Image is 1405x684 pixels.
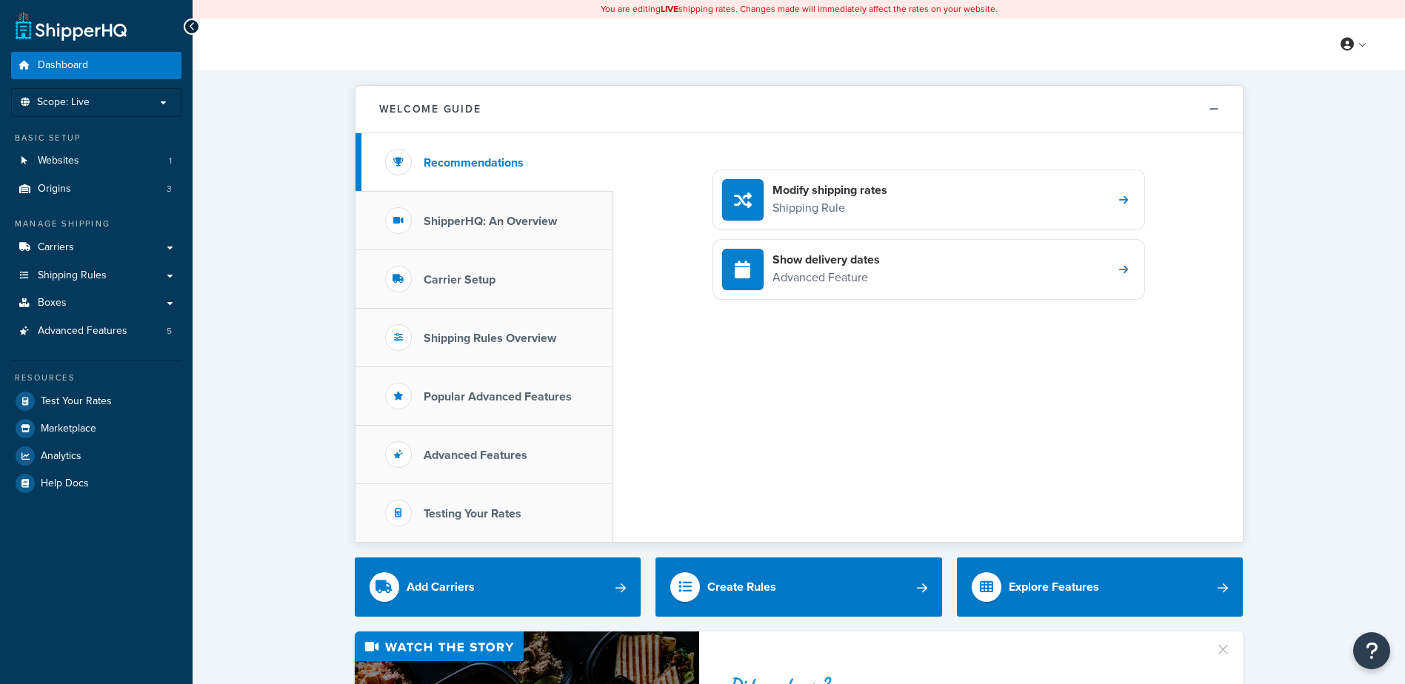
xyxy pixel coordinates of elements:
[424,390,572,403] h3: Popular Advanced Features
[41,423,96,435] span: Marketplace
[11,262,181,289] a: Shipping Rules
[707,577,776,597] div: Create Rules
[41,450,81,463] span: Analytics
[1353,632,1390,669] button: Open Resource Center
[379,104,481,115] h2: Welcome Guide
[407,577,475,597] div: Add Carriers
[38,269,107,282] span: Shipping Rules
[424,332,556,345] h3: Shipping Rules Overview
[1009,577,1099,597] div: Explore Features
[11,372,181,384] div: Resources
[11,388,181,415] a: Test Your Rates
[356,86,1243,133] button: Welcome Guide
[169,155,172,167] span: 1
[424,156,524,170] h3: Recommendations
[772,198,887,218] p: Shipping Rule
[655,557,942,617] a: Create Rules
[772,268,880,287] p: Advanced Feature
[11,52,181,79] a: Dashboard
[772,252,880,268] h4: Show delivery dates
[11,289,181,317] a: Boxes
[38,297,67,309] span: Boxes
[11,318,181,345] li: Advanced Features
[11,175,181,203] a: Origins3
[11,234,181,261] a: Carriers
[772,182,887,198] h4: Modify shipping rates
[11,175,181,203] li: Origins
[424,273,495,286] h3: Carrier Setup
[11,318,181,345] a: Advanced Features5
[37,96,90,109] span: Scope: Live
[11,132,181,144] div: Basic Setup
[661,2,678,16] b: LIVE
[424,507,521,520] h3: Testing Your Rates
[38,183,71,195] span: Origins
[11,443,181,469] a: Analytics
[11,218,181,230] div: Manage Shipping
[11,470,181,497] a: Help Docs
[355,557,641,617] a: Add Carriers
[41,477,89,490] span: Help Docs
[167,183,172,195] span: 3
[38,325,127,338] span: Advanced Features
[11,415,181,442] a: Marketplace
[11,147,181,175] a: Websites1
[38,155,79,167] span: Websites
[38,59,88,72] span: Dashboard
[424,215,557,228] h3: ShipperHQ: An Overview
[11,147,181,175] li: Websites
[167,325,172,338] span: 5
[957,557,1244,617] a: Explore Features
[38,241,74,254] span: Carriers
[424,449,527,462] h3: Advanced Features
[41,395,112,408] span: Test Your Rates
